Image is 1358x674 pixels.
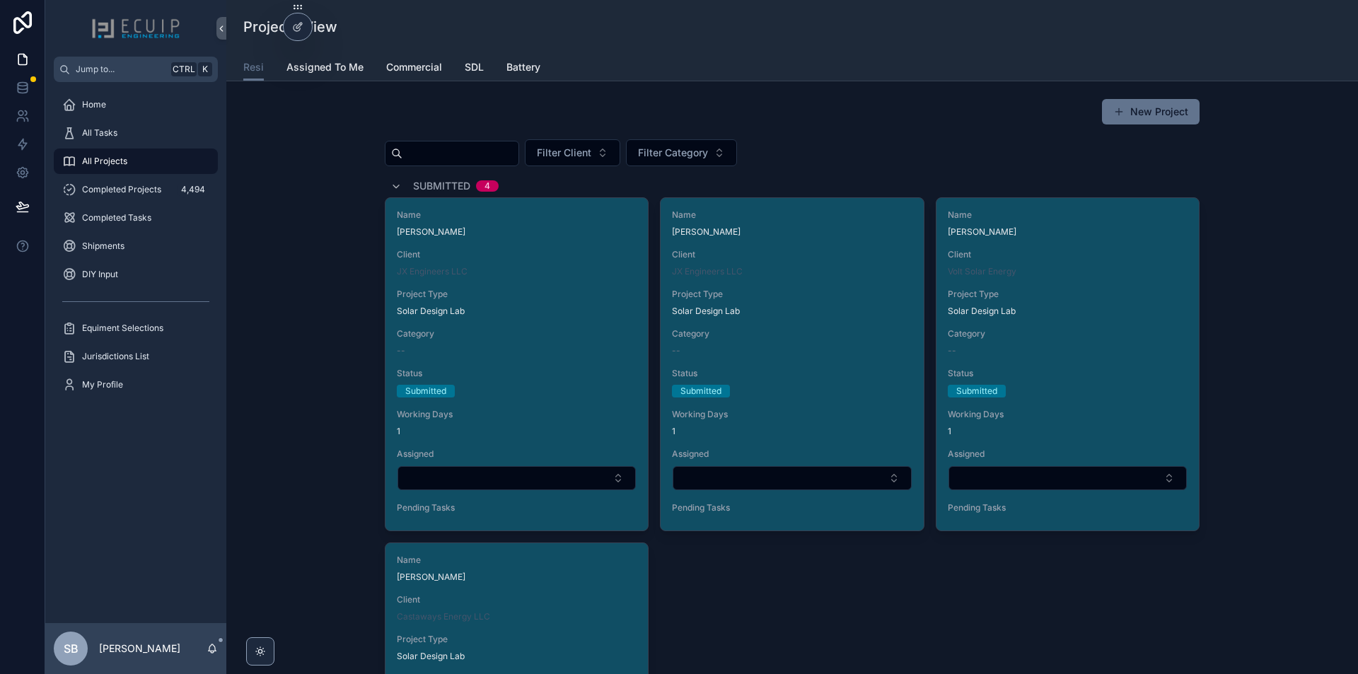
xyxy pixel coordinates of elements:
[243,60,264,74] span: Resi
[672,209,912,221] span: Name
[397,502,637,513] span: Pending Tasks
[82,212,151,223] span: Completed Tasks
[385,197,649,531] a: Name[PERSON_NAME]ClientJX Engineers LLCProject TypeSolar Design LabCategory--StatusSubmittedWorki...
[948,289,1188,300] span: Project Type
[672,249,912,260] span: Client
[243,17,337,37] h1: Projects View
[397,328,637,339] span: Category
[397,448,637,460] span: Assigned
[672,306,740,317] span: Solar Design Lab
[397,571,637,583] span: [PERSON_NAME]
[54,372,218,397] a: My Profile
[397,634,637,645] span: Project Type
[54,120,218,146] a: All Tasks
[76,64,166,75] span: Jump to...
[397,554,637,566] span: Name
[54,177,218,202] a: Completed Projects4,494
[948,226,1188,238] span: [PERSON_NAME]
[672,289,912,300] span: Project Type
[672,502,912,513] span: Pending Tasks
[397,594,637,605] span: Client
[397,289,637,300] span: Project Type
[397,611,490,622] a: Castaways Energy LLC
[484,180,490,192] div: 4
[54,92,218,117] a: Home
[82,240,124,252] span: Shipments
[672,448,912,460] span: Assigned
[948,426,1188,437] span: 1
[82,156,127,167] span: All Projects
[54,149,218,174] a: All Projects
[64,640,79,657] span: SB
[199,64,211,75] span: K
[1102,99,1200,124] button: New Project
[956,385,997,397] div: Submitted
[82,323,163,334] span: Equiment Selections
[54,57,218,82] button: Jump to...CtrlK
[638,146,708,160] span: Filter Category
[54,205,218,231] a: Completed Tasks
[397,226,637,238] span: [PERSON_NAME]
[672,409,912,420] span: Working Days
[54,344,218,369] a: Jurisdictions List
[626,139,737,166] button: Select Button
[672,226,912,238] span: [PERSON_NAME]
[397,651,465,662] span: Solar Design Lab
[54,233,218,259] a: Shipments
[54,315,218,341] a: Equiment Selections
[673,466,911,490] button: Select Button
[948,345,956,356] span: --
[465,60,484,74] span: SDL
[672,426,912,437] span: 1
[82,269,118,280] span: DIY Input
[397,345,405,356] span: --
[397,409,637,420] span: Working Days
[948,502,1188,513] span: Pending Tasks
[413,179,470,193] span: Submitted
[286,54,364,83] a: Assigned To Me
[45,82,226,416] div: scrollable content
[386,54,442,83] a: Commercial
[948,328,1188,339] span: Category
[386,60,442,74] span: Commercial
[54,262,218,287] a: DIY Input
[171,62,197,76] span: Ctrl
[537,146,591,160] span: Filter Client
[91,17,180,40] img: App logo
[286,60,364,74] span: Assigned To Me
[177,181,209,198] div: 4,494
[672,368,912,379] span: Status
[397,266,468,277] a: JX Engineers LLC
[465,54,484,83] a: SDL
[948,409,1188,420] span: Working Days
[672,266,743,277] a: JX Engineers LLC
[672,328,912,339] span: Category
[660,197,924,531] a: Name[PERSON_NAME]ClientJX Engineers LLCProject TypeSolar Design LabCategory--StatusSubmittedWorki...
[672,345,680,356] span: --
[680,385,721,397] div: Submitted
[936,197,1200,531] a: Name[PERSON_NAME]ClientVolt Solar EnergyProject TypeSolar Design LabCategory--StatusSubmittedWork...
[948,368,1188,379] span: Status
[525,139,620,166] button: Select Button
[397,368,637,379] span: Status
[397,209,637,221] span: Name
[243,54,264,81] a: Resi
[506,60,540,74] span: Battery
[82,127,117,139] span: All Tasks
[397,306,465,317] span: Solar Design Lab
[948,266,1016,277] a: Volt Solar Energy
[948,466,1187,490] button: Select Button
[397,249,637,260] span: Client
[948,249,1188,260] span: Client
[397,466,636,490] button: Select Button
[506,54,540,83] a: Battery
[82,351,149,362] span: Jurisdictions List
[82,379,123,390] span: My Profile
[99,641,180,656] p: [PERSON_NAME]
[82,184,161,195] span: Completed Projects
[948,209,1188,221] span: Name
